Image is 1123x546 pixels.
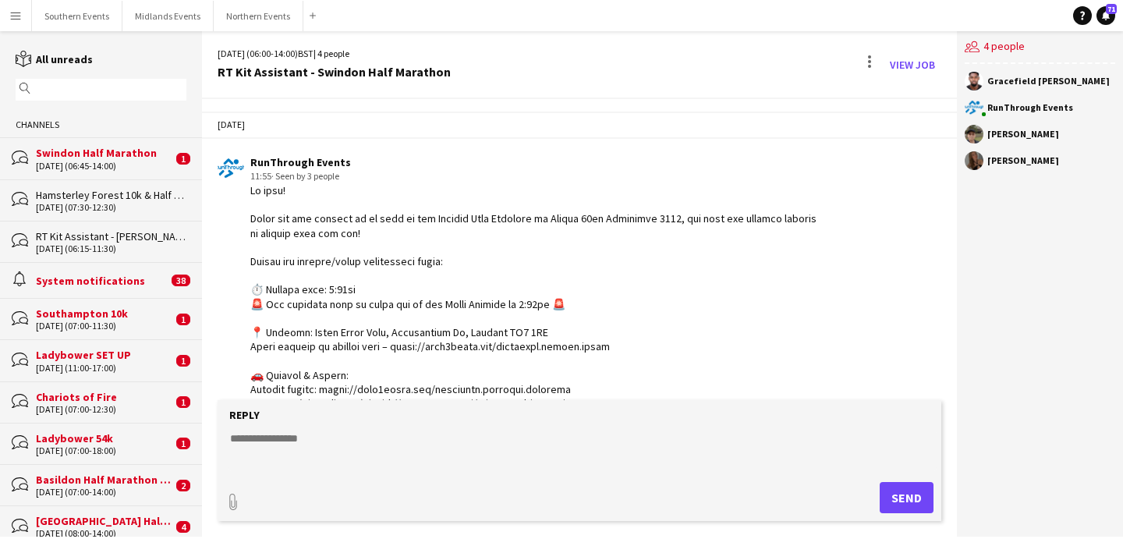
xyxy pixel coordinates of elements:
[36,274,168,288] div: System notifications
[176,480,190,491] span: 2
[36,146,172,160] div: Swindon Half Marathon
[176,355,190,367] span: 1
[987,76,1110,86] div: Gracefield [PERSON_NAME]
[202,112,957,138] div: [DATE]
[250,155,822,169] div: RunThrough Events
[36,202,186,213] div: [DATE] (07:30-12:30)
[229,408,260,422] label: Reply
[1106,4,1117,14] span: 71
[271,170,339,182] span: · Seen by 3 people
[36,188,186,202] div: Hamsterley Forest 10k & Half Marathon
[36,404,172,415] div: [DATE] (07:00-12:30)
[172,275,190,286] span: 38
[36,473,172,487] div: Basildon Half Marathon & Juniors
[176,438,190,449] span: 1
[36,431,172,445] div: Ladybower 54k
[36,445,172,456] div: [DATE] (07:00-18:00)
[987,129,1059,139] div: [PERSON_NAME]
[36,348,172,362] div: Ladybower SET UP
[884,52,941,77] a: View Job
[987,156,1059,165] div: [PERSON_NAME]
[298,48,314,59] span: BST
[1096,6,1115,25] a: 71
[16,52,93,66] a: All unreads
[36,487,172,498] div: [DATE] (07:00-14:00)
[965,31,1115,64] div: 4 people
[36,243,186,254] div: [DATE] (06:15-11:30)
[122,1,214,31] button: Midlands Events
[32,1,122,31] button: Southern Events
[214,1,303,31] button: Northern Events
[36,321,172,331] div: [DATE] (07:00-11:30)
[987,103,1073,112] div: RunThrough Events
[36,514,172,528] div: [GEOGRAPHIC_DATA] Half Marathon
[176,521,190,533] span: 4
[218,47,451,61] div: [DATE] (06:00-14:00) | 4 people
[880,482,933,513] button: Send
[176,153,190,165] span: 1
[176,314,190,325] span: 1
[36,390,172,404] div: Chariots of Fire
[218,65,451,79] div: RT Kit Assistant - Swindon Half Marathon
[176,396,190,408] span: 1
[36,363,172,374] div: [DATE] (11:00-17:00)
[36,307,172,321] div: Southampton 10k
[36,229,186,243] div: RT Kit Assistant - [PERSON_NAME] 5K & 10K
[36,161,172,172] div: [DATE] (06:45-14:00)
[250,169,822,183] div: 11:55
[36,528,172,539] div: [DATE] (08:00-14:00)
